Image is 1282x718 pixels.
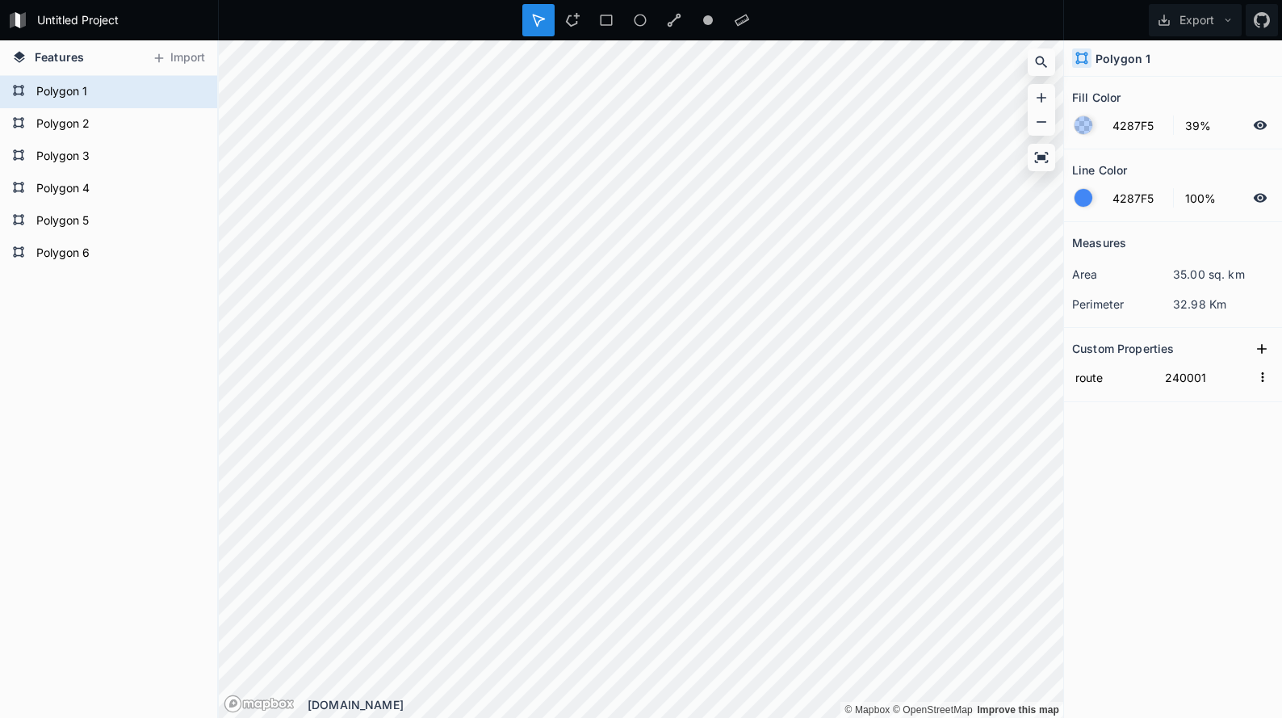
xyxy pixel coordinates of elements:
input: Empty [1162,365,1251,389]
dt: area [1072,266,1173,283]
button: Export [1149,4,1242,36]
a: OpenStreetMap [893,704,973,716]
dt: perimeter [1072,296,1173,313]
button: Import [144,45,213,71]
h2: Custom Properties [1072,336,1174,361]
input: Name [1072,365,1154,389]
h2: Measures [1072,230,1126,255]
span: Features [35,48,84,65]
h2: Fill Color [1072,85,1121,110]
a: Map feedback [977,704,1059,716]
a: Mapbox [844,704,890,716]
a: Mapbox logo [224,695,295,713]
dd: 32.98 Km [1173,296,1274,313]
h2: Line Color [1072,157,1127,183]
h4: Polygon 1 [1096,50,1150,67]
div: [DOMAIN_NAME] [308,696,1063,713]
dd: 35.00 sq. km [1173,266,1274,283]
